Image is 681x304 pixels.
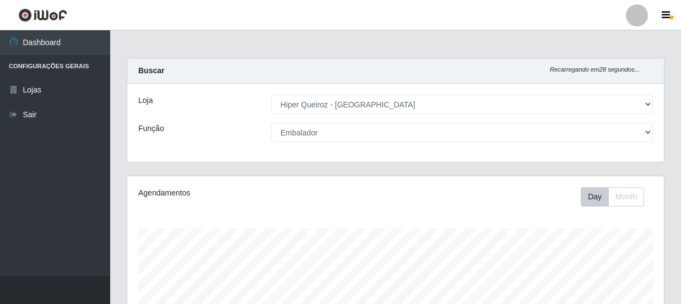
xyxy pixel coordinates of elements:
i: Recarregando em 28 segundos... [550,66,640,73]
div: Agendamentos [138,187,343,199]
div: First group [581,187,644,207]
button: Month [608,187,644,207]
img: CoreUI Logo [18,8,67,22]
label: Loja [138,95,153,106]
label: Função [138,123,164,134]
button: Day [581,187,609,207]
div: Toolbar with button groups [581,187,653,207]
strong: Buscar [138,66,164,75]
